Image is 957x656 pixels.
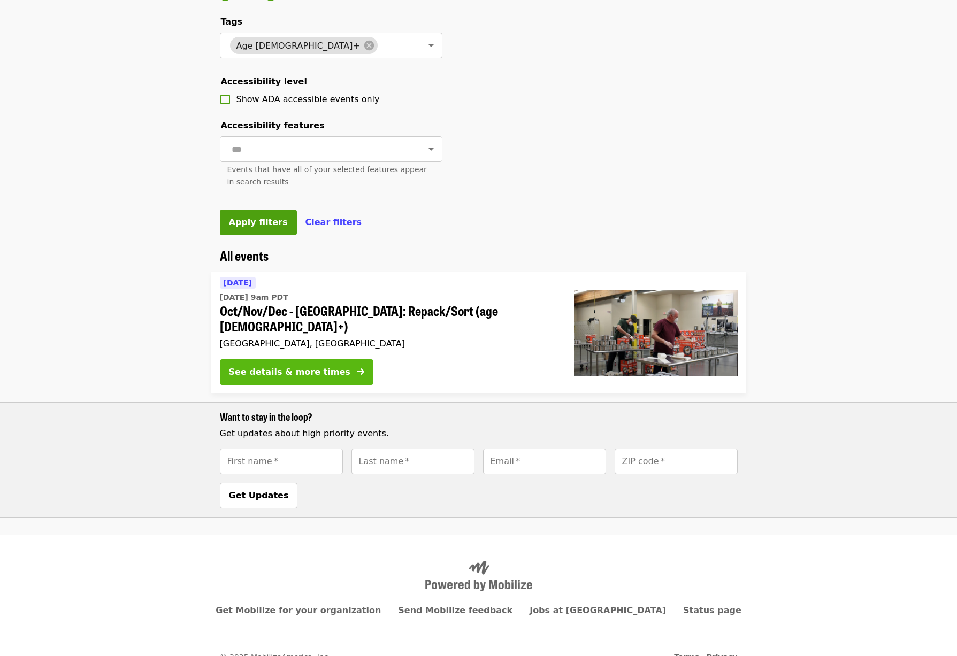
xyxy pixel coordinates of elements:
span: [DATE] [224,279,252,287]
button: See details & more times [220,359,373,385]
span: Accessibility features [221,120,325,130]
i: arrow-right icon [357,367,364,377]
a: Send Mobilize feedback [398,605,512,615]
a: Status page [683,605,741,615]
span: Get Updates [229,490,289,500]
button: Get Updates [220,483,298,508]
span: Get updates about high priority events. [220,428,389,438]
button: Apply filters [220,210,297,235]
input: [object Object] [483,449,606,474]
div: See details & more times [229,366,350,379]
input: [object Object] [351,449,474,474]
button: Open [424,142,439,157]
img: Oct/Nov/Dec - Portland: Repack/Sort (age 16+) organized by Oregon Food Bank [574,290,738,376]
a: See details for "Oct/Nov/Dec - Portland: Repack/Sort (age 16+)" [211,272,746,393]
input: [object Object] [615,449,738,474]
span: Oct/Nov/Dec - [GEOGRAPHIC_DATA]: Repack/Sort (age [DEMOGRAPHIC_DATA]+) [220,303,557,334]
span: Want to stay in the loop? [220,410,312,423]
div: [GEOGRAPHIC_DATA], [GEOGRAPHIC_DATA] [220,338,557,349]
div: Age [DEMOGRAPHIC_DATA]+ [230,37,378,54]
a: Get Mobilize for your organization [216,605,381,615]
a: Jobs at [GEOGRAPHIC_DATA] [530,605,666,615]
span: Events that have all of your selected features appear in search results [227,165,427,186]
span: Show ADA accessible events only [236,94,380,104]
input: [object Object] [220,449,343,474]
span: Tags [221,17,243,27]
time: [DATE] 9am PDT [220,292,288,303]
nav: Primary footer navigation [220,604,738,617]
button: Open [424,38,439,53]
span: All events [220,246,269,265]
img: Powered by Mobilize [425,561,532,592]
span: Accessibility level [221,76,307,87]
span: Apply filters [229,217,288,227]
span: Age [DEMOGRAPHIC_DATA]+ [230,41,366,51]
button: Clear filters [305,216,362,229]
span: Clear filters [305,217,362,227]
